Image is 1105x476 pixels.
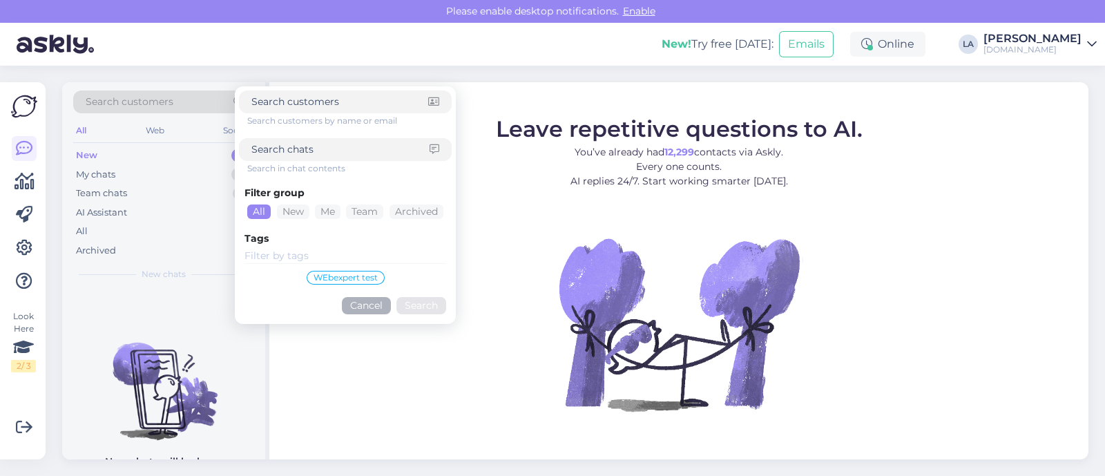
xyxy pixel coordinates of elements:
[247,162,452,175] div: Search in chat contents
[11,310,36,372] div: Look Here
[76,149,97,162] div: New
[62,318,265,442] img: No chats
[555,200,803,448] img: No Chat active
[251,142,430,157] input: Search chats
[231,168,251,182] div: 0
[247,115,452,127] div: Search customers by name or email
[850,32,925,57] div: Online
[105,455,222,469] p: New chats will be here.
[959,35,978,54] div: LA
[220,122,254,140] div: Socials
[662,36,773,53] div: Try free [DATE]:
[76,206,127,220] div: AI Assistant
[662,37,691,50] b: New!
[779,31,834,57] button: Emails
[76,168,115,182] div: My chats
[244,249,446,264] input: Filter by tags
[73,122,89,140] div: All
[76,244,116,258] div: Archived
[244,186,446,200] div: Filter group
[244,231,446,246] div: Tags
[231,149,251,162] div: 0
[11,93,37,120] img: Askly Logo
[619,5,660,17] span: Enable
[664,146,694,158] b: 12,299
[76,187,127,200] div: Team chats
[983,33,1082,44] div: [PERSON_NAME]
[983,44,1082,55] div: [DOMAIN_NAME]
[496,115,863,142] span: Leave repetitive questions to AI.
[247,204,271,219] div: All
[233,187,251,200] div: 5
[86,95,173,109] span: Search customers
[76,225,88,238] div: All
[983,33,1097,55] a: [PERSON_NAME][DOMAIN_NAME]
[251,95,428,109] input: Search customers
[496,145,863,189] p: You’ve already had contacts via Askly. Every one counts. AI replies 24/7. Start working smarter [...
[11,360,36,372] div: 2 / 3
[143,122,167,140] div: Web
[142,268,186,280] span: New chats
